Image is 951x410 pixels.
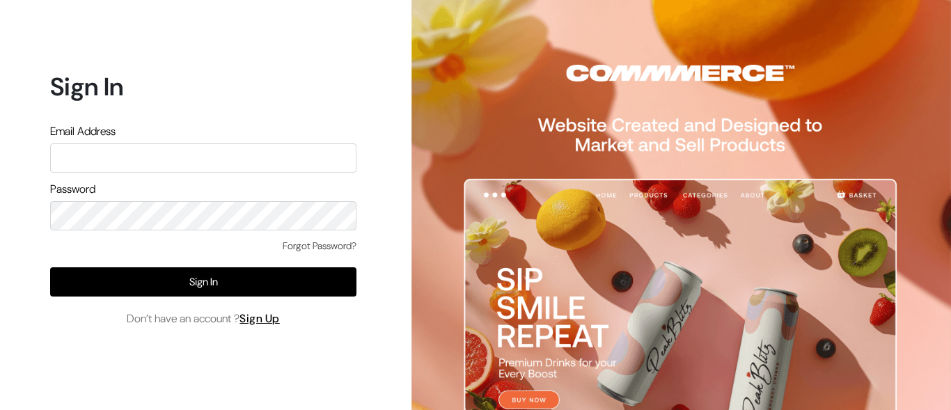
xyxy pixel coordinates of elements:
a: Forgot Password? [283,239,356,253]
button: Sign In [50,267,356,297]
h1: Sign In [50,72,356,102]
a: Sign Up [239,311,280,326]
label: Email Address [50,123,116,140]
span: Don’t have an account ? [127,310,280,327]
label: Password [50,181,95,198]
